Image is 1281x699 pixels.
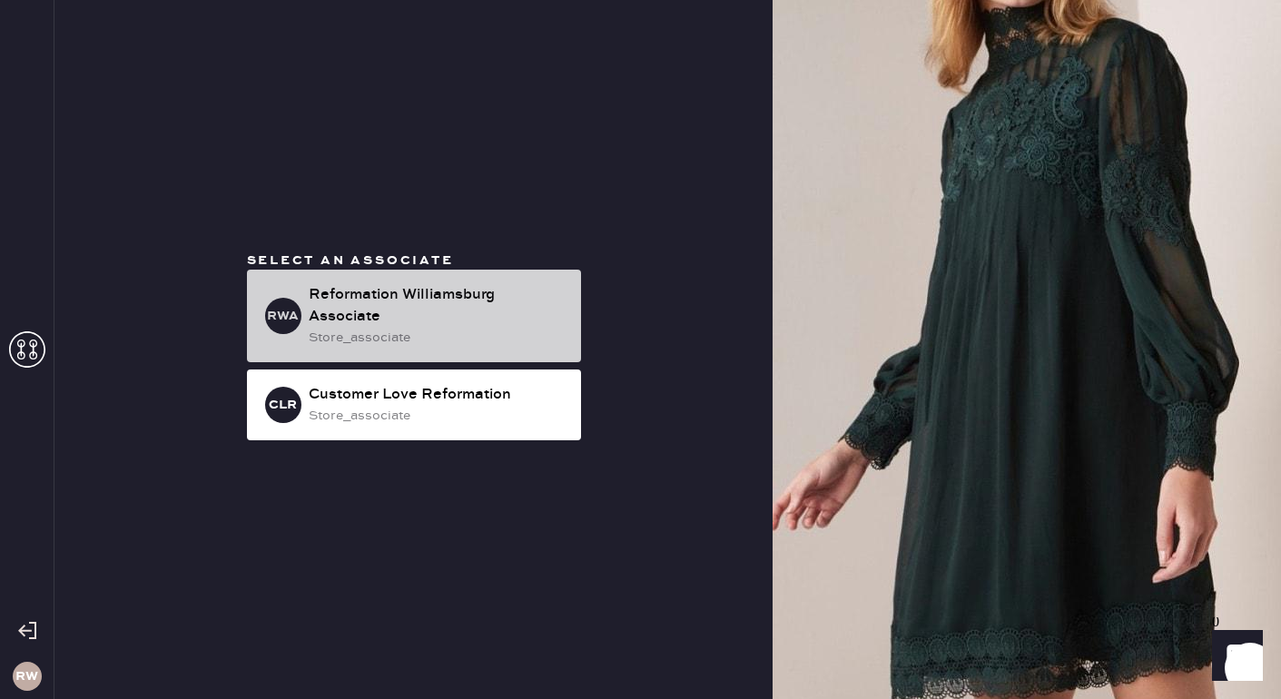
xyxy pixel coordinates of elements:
h3: RW [15,670,38,683]
div: Customer Love Reformation [309,384,567,406]
div: store_associate [309,406,567,426]
div: store_associate [309,328,567,348]
div: Reformation Williamsburg Associate [309,284,567,328]
h3: RWA [267,310,299,322]
span: Select an associate [247,252,454,269]
h3: CLR [269,399,297,411]
iframe: Front Chat [1195,617,1273,695]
